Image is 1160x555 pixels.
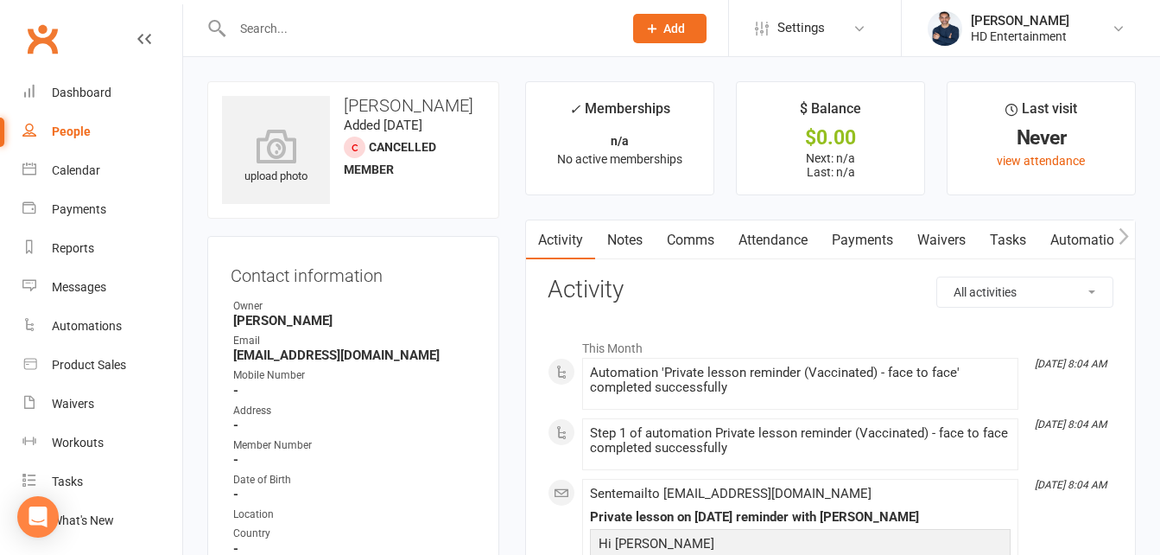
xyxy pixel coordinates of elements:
[222,96,485,115] h3: [PERSON_NAME]
[22,346,182,385] a: Product Sales
[22,385,182,424] a: Waivers
[752,129,909,147] div: $0.00
[233,437,476,454] div: Member Number
[52,514,114,527] div: What's New
[233,383,476,399] strong: -
[557,152,682,166] span: No active memberships
[22,462,182,501] a: Tasks
[52,202,106,216] div: Payments
[752,151,909,179] p: Next: n/a Last: n/a
[22,307,182,346] a: Automations
[231,259,476,285] h3: Contact information
[22,501,182,540] a: What's New
[52,163,100,177] div: Calendar
[928,11,962,46] img: thumb_image1646563817.png
[590,510,1011,525] div: Private lesson on [DATE] reminder with [PERSON_NAME]
[227,16,611,41] input: Search...
[52,319,122,333] div: Automations
[22,190,182,229] a: Payments
[611,134,629,148] strong: n/a
[233,403,476,419] div: Address
[344,118,422,133] time: Added [DATE]
[971,13,1069,29] div: [PERSON_NAME]
[963,129,1119,147] div: Never
[222,129,330,186] div: upload photo
[233,452,476,468] strong: -
[233,298,476,315] div: Owner
[233,472,476,488] div: Date of Birth
[52,397,94,411] div: Waivers
[17,496,59,538] div: Open Intercom Messenger
[590,486,872,501] span: Sent email to [EMAIL_ADDRESS][DOMAIN_NAME]
[233,348,476,363] strong: [EMAIL_ADDRESS][DOMAIN_NAME]
[22,424,182,462] a: Workouts
[905,220,978,260] a: Waivers
[52,124,91,138] div: People
[526,220,595,260] a: Activity
[1035,479,1106,491] i: [DATE] 8:04 AM
[655,220,726,260] a: Comms
[22,268,182,307] a: Messages
[21,17,64,61] a: Clubworx
[1035,358,1106,370] i: [DATE] 8:04 AM
[233,507,476,523] div: Location
[344,140,436,176] span: Cancelled member
[548,277,1113,303] h3: Activity
[22,151,182,190] a: Calendar
[52,86,111,99] div: Dashboard
[997,154,1085,168] a: view attendance
[777,9,825,48] span: Settings
[233,367,476,384] div: Mobile Number
[52,358,126,372] div: Product Sales
[233,313,476,329] strong: [PERSON_NAME]
[595,220,655,260] a: Notes
[800,98,861,129] div: $ Balance
[633,14,707,43] button: Add
[22,73,182,112] a: Dashboard
[663,22,685,35] span: Add
[1005,98,1077,129] div: Last visit
[233,333,476,349] div: Email
[569,98,670,130] div: Memberships
[569,101,580,118] i: ✓
[233,526,476,542] div: Country
[22,229,182,268] a: Reports
[1035,418,1106,431] i: [DATE] 8:04 AM
[52,280,106,294] div: Messages
[233,418,476,433] strong: -
[590,366,1011,395] div: Automation 'Private lesson reminder (Vaccinated) - face to face' completed successfully
[1038,220,1141,260] a: Automations
[971,29,1069,44] div: HD Entertainment
[726,220,820,260] a: Attendance
[52,436,104,450] div: Workouts
[590,426,1011,456] div: Step 1 of automation Private lesson reminder (Vaccinated) - face to face completed successfully
[52,475,83,488] div: Tasks
[22,112,182,151] a: People
[52,241,94,255] div: Reports
[820,220,905,260] a: Payments
[233,487,476,502] strong: -
[548,330,1113,358] li: This Month
[978,220,1038,260] a: Tasks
